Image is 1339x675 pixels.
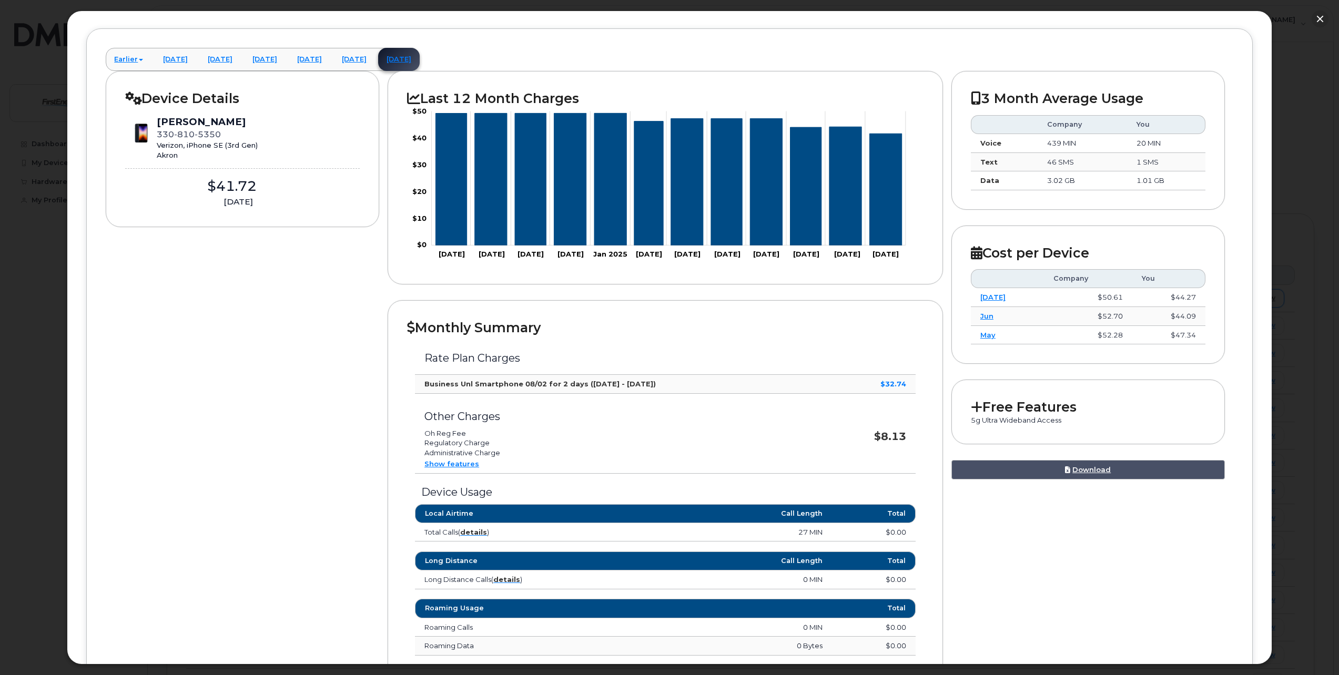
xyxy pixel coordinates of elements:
td: $44.27 [1132,288,1205,307]
td: Roaming Data [415,637,624,656]
span: ( ) [458,528,489,536]
th: Company [1044,269,1132,288]
td: $52.28 [1044,326,1132,345]
h2: Free Features [971,399,1205,415]
th: Call Length [624,504,833,523]
span: ( ) [491,575,522,584]
td: 0 Bytes [624,637,833,656]
strong: Business Unl Smartphone 08/02 for 2 days ([DATE] - [DATE]) [424,380,656,388]
td: 0 MIN [624,618,833,637]
th: Call Length [624,551,833,570]
td: $50.61 [1044,288,1132,307]
th: Local Airtime [415,504,624,523]
td: $0.00 [832,523,916,542]
a: May [980,331,996,339]
a: Show features [424,459,479,468]
td: Long Distance Calls [415,570,624,589]
a: [DATE] [980,293,1006,301]
th: Total [832,599,916,618]
li: Administrative Charge [424,448,821,458]
a: details [493,575,520,584]
strong: $8.13 [874,430,906,443]
td: Total Calls [415,523,624,542]
a: details [460,528,487,536]
h3: Other Charges [424,411,821,422]
td: $52.70 [1044,307,1132,326]
h3: Rate Plan Charges [424,352,906,364]
td: 0 MIN [624,570,833,589]
h2: Monthly Summary [407,320,924,335]
li: Regulatory Charge [424,438,821,448]
td: $44.09 [1132,307,1205,326]
a: Download [951,460,1225,479]
td: 27 MIN [624,523,833,542]
th: Total [832,551,916,570]
strong: $32.74 [880,380,906,388]
p: 5g Ultra Wideband Access [971,415,1205,425]
td: $0.00 [832,637,916,656]
li: Oh Reg Fee [424,428,821,438]
th: Roaming Usage [415,599,624,618]
h3: Device Usage [415,486,916,498]
td: $0.00 [832,618,916,637]
td: $47.34 [1132,326,1205,345]
th: Long Distance [415,551,624,570]
th: You [1132,269,1205,288]
a: Jun [980,312,993,320]
td: Roaming Calls [415,618,624,637]
td: $0.00 [832,570,916,589]
th: Total [832,504,916,523]
iframe: Messenger Launcher [1293,629,1331,667]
